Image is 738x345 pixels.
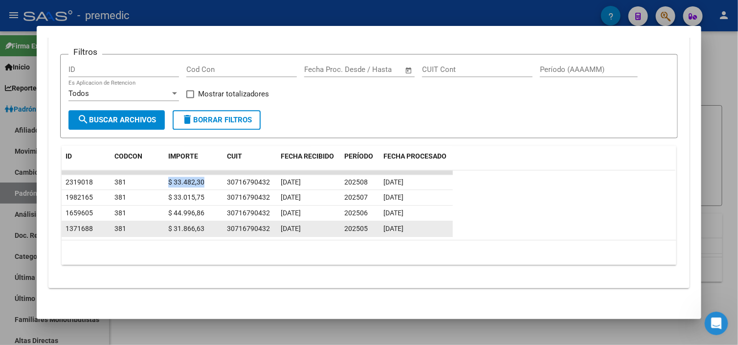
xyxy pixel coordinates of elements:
span: [DATE] [383,209,403,217]
span: Mostrar totalizadores [198,88,269,100]
span: 202508 [344,178,368,186]
div: 30716790432 [227,207,270,219]
span: PERÍODO [344,152,373,160]
input: Fecha fin [353,65,400,74]
span: IMPORTE [168,152,198,160]
mat-icon: delete [181,114,193,125]
span: $ 33.015,75 [168,193,204,201]
button: Borrar Filtros [173,110,261,130]
span: 381 [114,178,126,186]
span: 202506 [344,209,368,217]
span: FECHA RECIBIDO [281,152,334,160]
span: [DATE] [281,225,301,232]
span: $ 44.996,86 [168,209,204,217]
span: 202505 [344,225,368,232]
span: [DATE] [383,225,403,232]
span: Borrar Filtros [181,115,252,124]
span: 381 [114,193,126,201]
datatable-header-cell: ID [62,146,111,178]
div: 30716790432 [227,223,270,234]
span: 2319018 [66,178,93,186]
datatable-header-cell: FECHA PROCESADO [380,146,453,178]
div: 30716790432 [227,192,270,203]
span: $ 33.482,30 [168,178,204,186]
h3: Filtros [68,46,102,57]
iframe: Intercom live chat [705,312,728,335]
span: Buscar Archivos [77,115,156,124]
span: 1371688 [66,225,93,232]
span: 202507 [344,193,368,201]
span: CODCON [114,152,142,160]
span: [DATE] [383,193,403,201]
span: [DATE] [281,178,301,186]
span: ID [66,152,72,160]
mat-icon: search [77,114,89,125]
div: 30716790432 [227,177,270,188]
span: [DATE] [281,209,301,217]
span: CUIT [227,152,242,160]
datatable-header-cell: CODCON [111,146,145,178]
span: [DATE] [281,193,301,201]
span: FECHA PROCESADO [383,152,447,160]
button: Buscar Archivos [68,110,165,130]
datatable-header-cell: CUIT [223,146,277,178]
input: Fecha inicio [304,65,344,74]
span: Todos [68,89,89,98]
datatable-header-cell: IMPORTE [164,146,223,178]
span: [DATE] [383,178,403,186]
datatable-header-cell: FECHA RECIBIDO [277,146,340,178]
span: 1982165 [66,193,93,201]
button: Open calendar [403,65,414,76]
span: 381 [114,225,126,232]
datatable-header-cell: PERÍODO [340,146,380,178]
span: 1659605 [66,209,93,217]
span: $ 31.866,63 [168,225,204,232]
span: 381 [114,209,126,217]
